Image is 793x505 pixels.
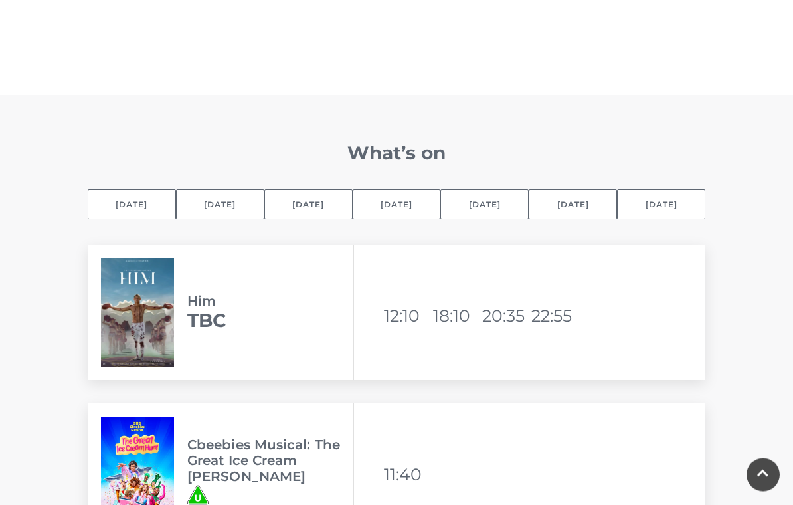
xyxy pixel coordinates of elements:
[353,190,441,220] button: [DATE]
[531,300,578,332] li: 22:55
[482,300,529,332] li: 20:35
[529,190,617,220] button: [DATE]
[617,190,705,220] button: [DATE]
[264,190,353,220] button: [DATE]
[88,190,176,220] button: [DATE]
[440,190,529,220] button: [DATE]
[384,459,430,491] li: 11:40
[187,310,353,332] h2: TBC
[187,437,353,485] h3: Cbeebies Musical: The Great Ice Cream [PERSON_NAME]
[187,294,353,310] h3: Him
[88,142,705,165] h2: What’s on
[176,190,264,220] button: [DATE]
[433,300,480,332] li: 18:10
[384,300,430,332] li: 12:10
